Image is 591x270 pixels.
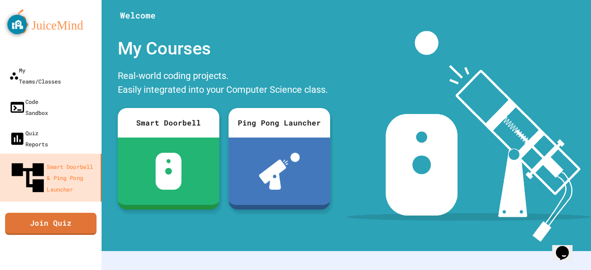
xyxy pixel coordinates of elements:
div: My Teams/Classes [9,65,61,87]
iframe: chat widget [552,233,582,261]
img: logo-orange.svg [9,9,92,33]
a: Join Quiz [5,213,96,235]
div: Smart Doorbell [118,108,219,138]
img: sdb-white.svg [156,153,182,190]
div: Smart Doorbell & Ping Pong Launcher [8,158,96,197]
button: GoGuardian Privacy Information [7,15,27,34]
div: My Courses [113,31,335,66]
div: Real-world coding projects. Easily integrated into your Computer Science class. [113,66,335,101]
img: banner-image-my-projects.png [346,31,591,242]
img: ppl-with-ball.png [259,153,300,190]
div: Code Sandbox [9,96,48,118]
div: Quiz Reports [9,127,48,150]
div: Ping Pong Launcher [229,108,330,138]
